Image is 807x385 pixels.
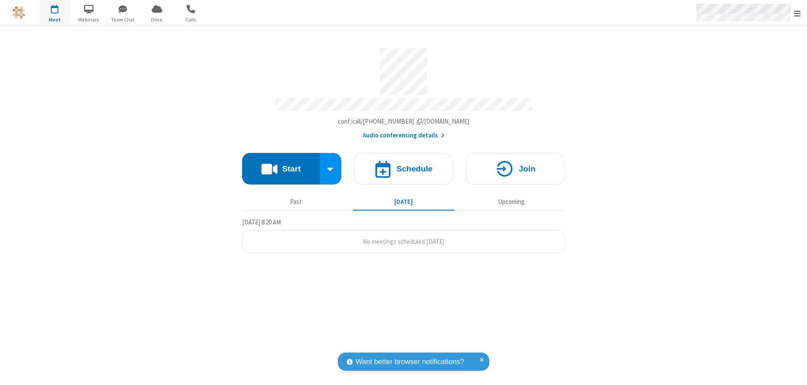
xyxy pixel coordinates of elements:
[242,42,565,140] section: Account details
[73,16,105,24] span: Webinars
[519,165,535,173] h4: Join
[107,16,139,24] span: Team Chat
[141,16,173,24] span: Drive
[242,217,565,253] section: Today's Meetings
[466,153,565,185] button: Join
[245,194,347,210] button: Past
[320,153,342,185] div: Start conference options
[363,237,444,245] span: No meetings scheduled [DATE]
[786,363,801,379] iframe: Chat
[338,117,469,127] button: Copy my meeting room linkCopy my meeting room link
[39,16,71,24] span: Meet
[356,356,464,367] span: Want better browser notifications?
[461,194,562,210] button: Upcoming
[242,218,281,226] span: [DATE] 8:20 AM
[353,194,454,210] button: [DATE]
[13,6,25,19] img: QA Selenium DO NOT DELETE OR CHANGE
[396,165,433,173] h4: Schedule
[282,165,301,173] h4: Start
[175,16,207,24] span: Calls
[354,153,453,185] button: Schedule
[338,117,469,125] span: Copy my meeting room link
[363,131,445,140] button: Audio conferencing details
[242,153,320,185] button: Start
